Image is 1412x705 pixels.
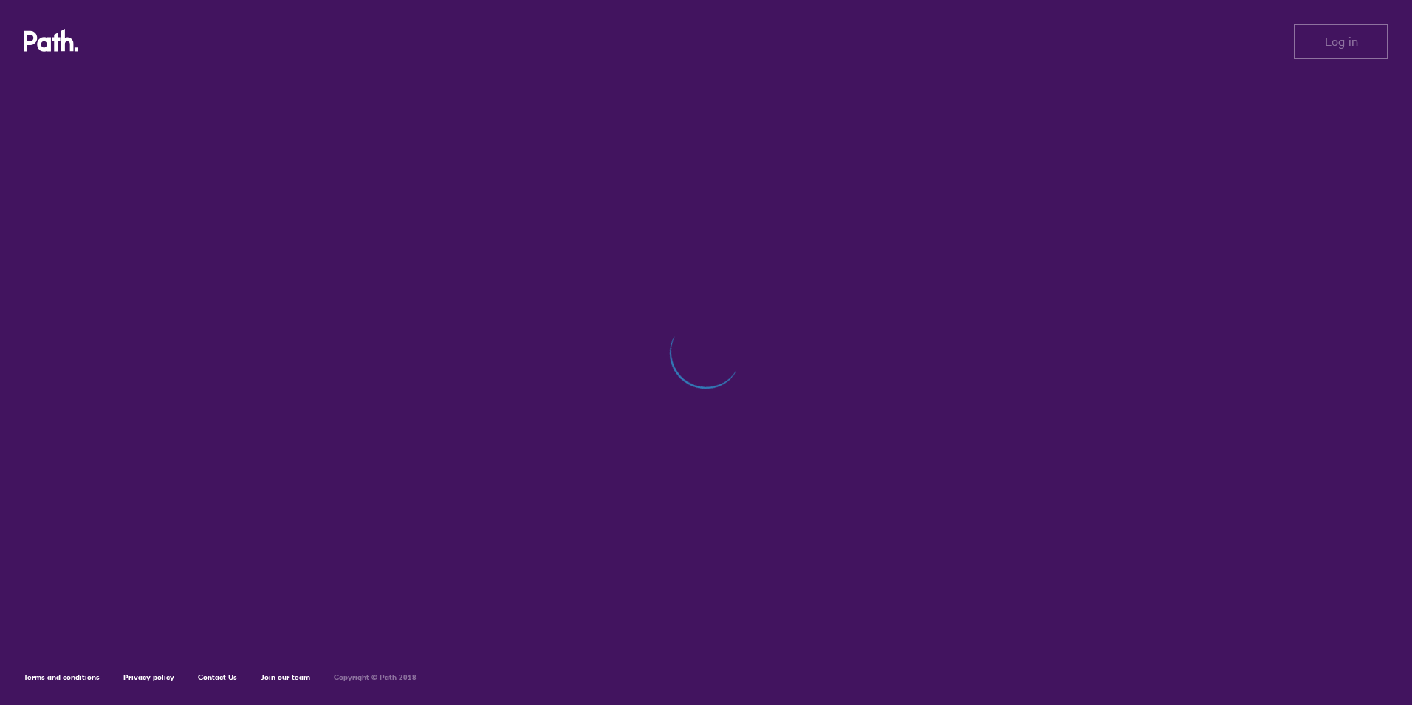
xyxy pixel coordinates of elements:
span: Log in [1325,35,1358,48]
h6: Copyright © Path 2018 [334,673,417,682]
button: Log in [1294,24,1388,59]
a: Privacy policy [123,672,174,682]
a: Terms and conditions [24,672,100,682]
a: Join our team [261,672,310,682]
a: Contact Us [198,672,237,682]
